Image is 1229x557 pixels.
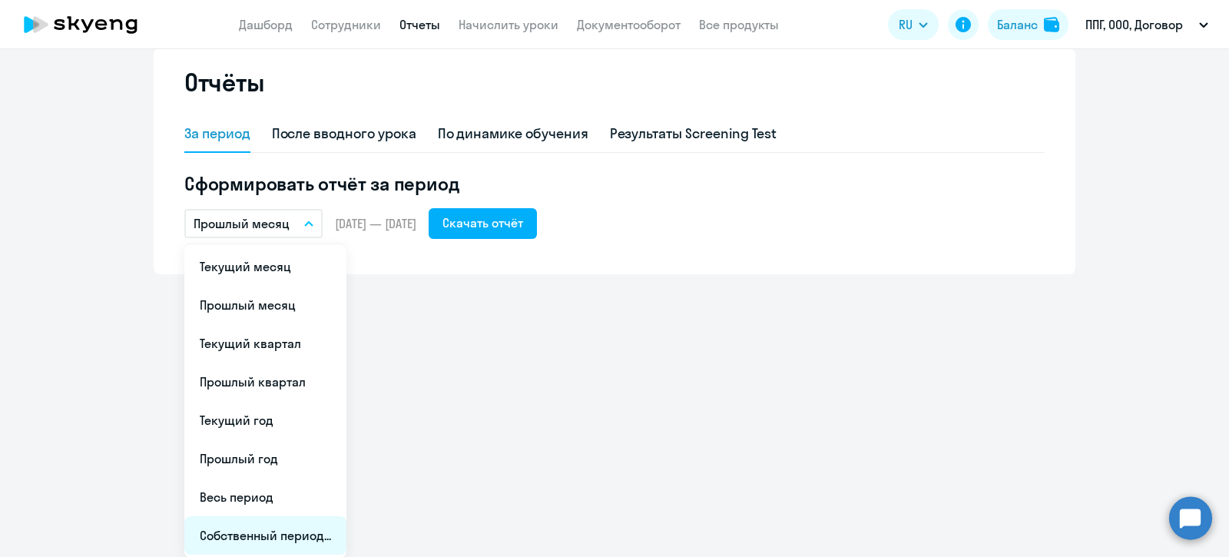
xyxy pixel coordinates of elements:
h2: Отчёты [184,67,264,98]
a: Документооборот [577,17,681,32]
img: balance [1044,17,1059,32]
span: [DATE] — [DATE] [335,215,416,232]
div: За период [184,124,250,144]
a: Сотрудники [311,17,381,32]
p: Прошлый месяц [194,214,290,233]
a: Все продукты [699,17,779,32]
a: Начислить уроки [459,17,558,32]
div: После вводного урока [272,124,416,144]
p: ППГ, ООО, Договор [1085,15,1183,34]
div: Баланс [997,15,1038,34]
button: Прошлый месяц [184,209,323,238]
a: Дашборд [239,17,293,32]
span: RU [899,15,913,34]
div: Скачать отчёт [442,214,523,232]
button: ППГ, ООО, Договор [1078,6,1216,43]
h5: Сформировать отчёт за период [184,171,1045,196]
button: Скачать отчёт [429,208,537,239]
div: По динамике обучения [438,124,588,144]
a: Отчеты [399,17,440,32]
button: Балансbalance [988,9,1068,40]
div: Результаты Screening Test [610,124,777,144]
button: RU [888,9,939,40]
